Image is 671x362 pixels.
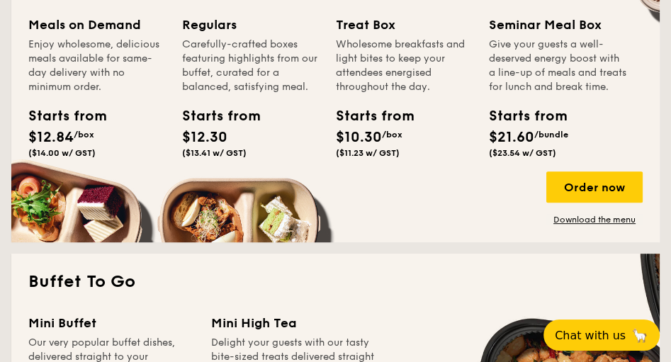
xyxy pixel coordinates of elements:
div: Starts from [336,106,398,127]
div: Enjoy wholesome, delicious meals available for same-day delivery with no minimum order. [28,38,165,94]
span: /box [382,130,402,140]
div: Mini Buffet [28,313,194,333]
span: $21.60 [489,129,534,146]
div: Treat Box [336,15,473,35]
span: ($11.23 w/ GST) [336,148,400,158]
span: $12.84 [28,129,74,146]
div: Meals on Demand [28,15,165,35]
span: 🦙 [631,327,648,344]
button: Chat with us🦙 [543,319,660,351]
div: Give your guests a well-deserved energy boost with a line-up of meals and treats for lunch and br... [489,38,627,94]
span: ($23.54 w/ GST) [489,148,556,158]
span: Chat with us [555,329,626,342]
span: $12.30 [182,129,227,146]
div: Seminar Meal Box [489,15,627,35]
div: Carefully-crafted boxes featuring highlights from our buffet, curated for a balanced, satisfying ... [182,38,319,94]
div: Starts from [182,106,244,127]
div: Regulars [182,15,319,35]
div: Starts from [489,106,553,127]
div: Wholesome breakfasts and light bites to keep your attendees energised throughout the day. [336,38,473,94]
div: Order now [546,171,643,203]
span: ($14.00 w/ GST) [28,148,96,158]
span: /bundle [534,130,568,140]
span: /box [74,130,94,140]
div: Mini High Tea [211,313,377,333]
span: ($13.41 w/ GST) [182,148,247,158]
span: $10.30 [336,129,382,146]
div: Starts from [28,106,91,127]
a: Download the menu [546,214,643,225]
h2: Buffet To Go [28,271,643,293]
